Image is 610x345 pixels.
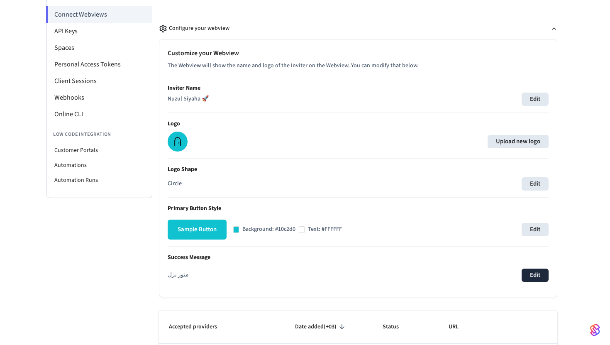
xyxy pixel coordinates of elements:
[46,39,152,56] li: Spaces
[449,321,469,333] span: URL
[590,323,600,337] img: SeamLogoGradient.69752ec5.svg
[46,6,152,23] li: Connect Webviews
[522,177,549,191] button: Edit
[168,204,549,213] p: Primary Button Style
[46,173,152,188] li: Automation Runs
[159,39,557,304] div: Configure your webview
[168,220,227,240] button: Sample Button
[46,143,152,158] li: Customer Portals
[168,61,549,70] p: The Webview will show the name and logo of the Inviter on the Webview. You can modify that below.
[159,24,229,33] div: Configure your webview
[46,126,152,143] li: Low Code Integration
[159,17,557,39] button: Configure your webview
[46,158,152,173] li: Automations
[46,23,152,39] li: API Keys
[308,225,342,234] p: Text: #FFFFFF
[295,321,347,333] span: Date added(+03)
[46,106,152,122] li: Online CLI
[168,84,549,93] p: Inviter Name
[522,223,549,236] button: Edit
[46,89,152,106] li: Webhooks
[168,179,182,188] p: Circle
[169,321,228,333] span: Accepted providers
[168,95,209,103] p: Nuzul Siyaha 🚀
[46,56,152,73] li: Personal Access Tokens
[488,135,549,148] label: Upload new logo
[168,132,188,152] img: Nuzul Siyaha 🚀 logo
[168,120,549,128] p: Logo
[168,271,189,279] p: منور نزل
[168,253,549,262] p: Success Message
[522,269,549,282] button: Edit
[383,321,410,333] span: Status
[522,93,549,106] button: Edit
[168,165,549,174] p: Logo Shape
[168,48,549,58] h2: Customize your Webview
[242,225,295,234] p: Background: #10c2d0
[46,73,152,89] li: Client Sessions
